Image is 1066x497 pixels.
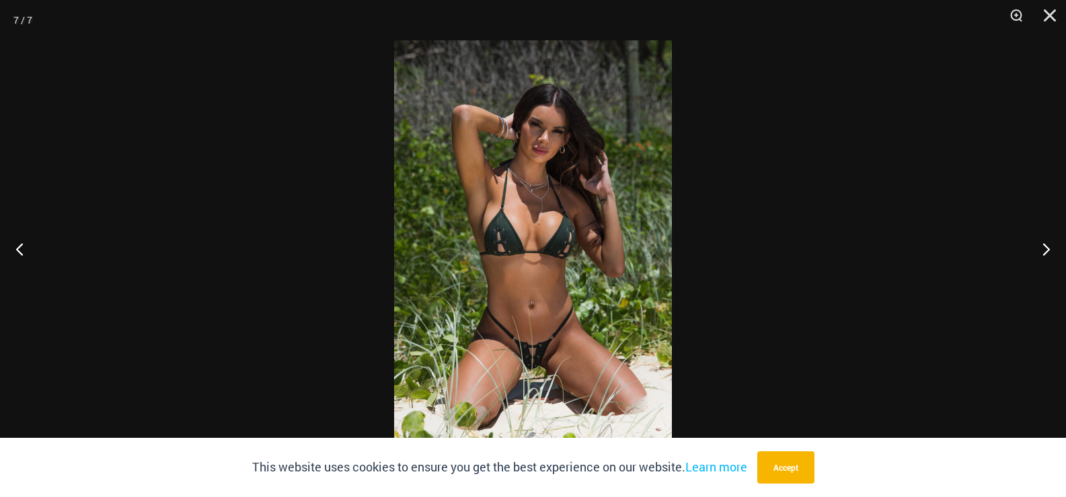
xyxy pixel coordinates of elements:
div: 7 / 7 [13,10,32,30]
button: Accept [757,451,814,484]
img: Link Army 3070 Tri Top 2031 Cheeky 01 [394,40,672,457]
a: Learn more [685,459,747,475]
p: This website uses cookies to ensure you get the best experience on our website. [252,457,747,477]
button: Next [1016,215,1066,282]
